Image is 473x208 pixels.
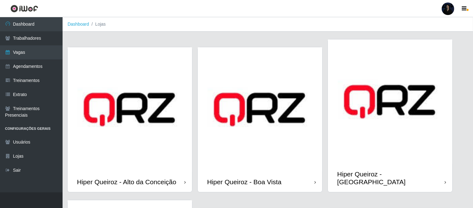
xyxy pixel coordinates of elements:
a: Hiper Queiroz - Alto da Conceição [68,47,192,192]
img: CoreUI Logo [10,5,38,13]
img: cardImg [328,39,452,164]
li: Lojas [89,21,106,28]
img: cardImg [68,47,192,172]
div: Hiper Queiroz - Alto da Conceição [77,178,176,186]
a: Hiper Queiroz - [GEOGRAPHIC_DATA] [328,39,452,192]
a: Dashboard [68,22,89,27]
div: Hiper Queiroz - Boa Vista [207,178,282,186]
a: Hiper Queiroz - Boa Vista [198,47,322,192]
img: cardImg [198,47,322,172]
div: Hiper Queiroz - [GEOGRAPHIC_DATA] [337,170,445,186]
nav: breadcrumb [63,17,473,32]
